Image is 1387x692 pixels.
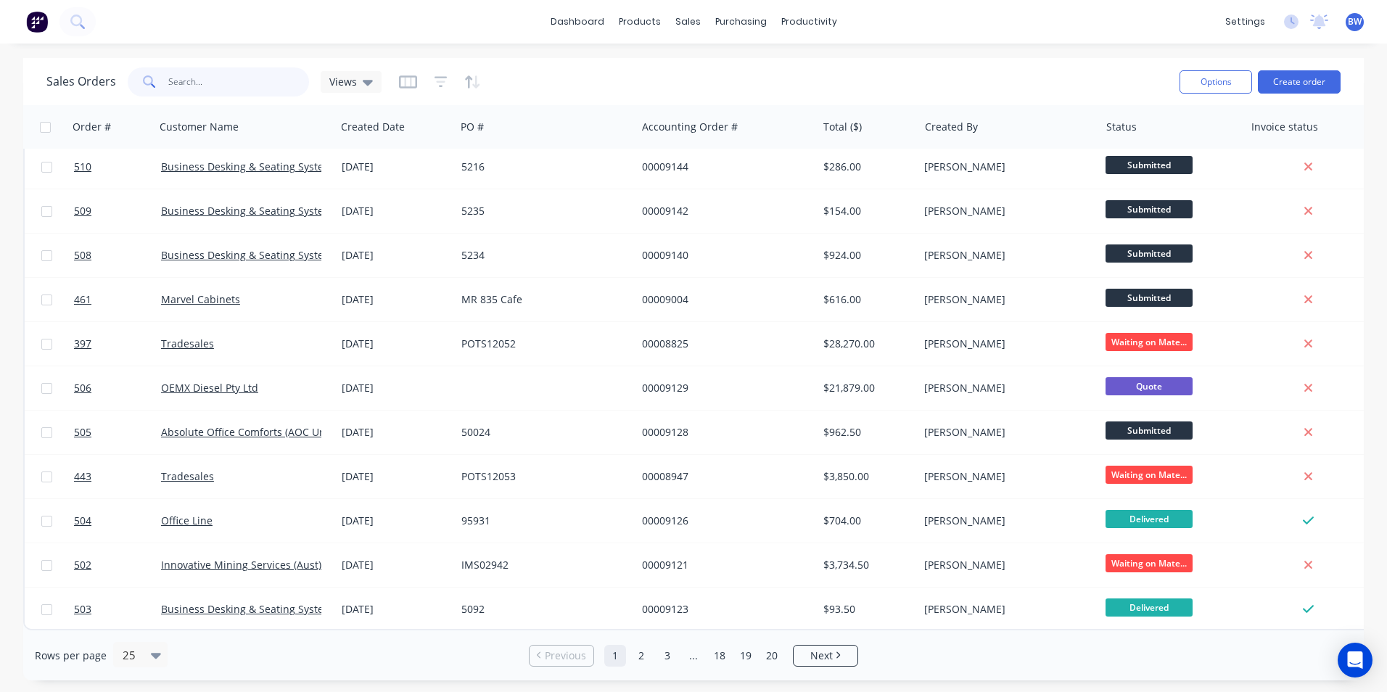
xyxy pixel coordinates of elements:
[74,366,161,410] a: 506
[74,455,161,498] a: 443
[1218,11,1272,33] div: settings
[924,248,1085,263] div: [PERSON_NAME]
[642,120,738,134] div: Accounting Order #
[924,514,1085,528] div: [PERSON_NAME]
[642,514,803,528] div: 00009126
[823,381,908,395] div: $21,879.00
[761,645,783,667] a: Page 20
[74,543,161,587] a: 502
[1106,333,1193,351] span: Waiting on Mate...
[461,160,622,174] div: 5216
[1180,70,1252,94] button: Options
[161,381,258,395] a: OEMX Diesel Pty Ltd
[823,160,908,174] div: $286.00
[161,425,363,439] a: Absolute Office Comforts (AOC Unit Trust)
[823,120,862,134] div: Total ($)
[642,558,803,572] div: 00009121
[924,469,1085,484] div: [PERSON_NAME]
[604,645,626,667] a: Page 1 is your current page
[342,425,450,440] div: [DATE]
[924,160,1085,174] div: [PERSON_NAME]
[168,67,310,96] input: Search...
[461,120,484,134] div: PO #
[342,469,450,484] div: [DATE]
[612,11,668,33] div: products
[668,11,708,33] div: sales
[74,145,161,189] a: 510
[161,204,338,218] a: Business Desking & Seating Systems
[74,514,91,528] span: 504
[1258,70,1341,94] button: Create order
[461,469,622,484] div: POTS12053
[642,381,803,395] div: 00009129
[642,292,803,307] div: 00009004
[657,645,678,667] a: Page 3
[342,292,450,307] div: [DATE]
[46,75,116,88] h1: Sales Orders
[823,602,908,617] div: $93.50
[810,648,833,663] span: Next
[823,514,908,528] div: $704.00
[161,602,338,616] a: Business Desking & Seating Systems
[1348,15,1362,28] span: BW
[26,11,48,33] img: Factory
[924,558,1085,572] div: [PERSON_NAME]
[329,74,357,89] span: Views
[74,204,91,218] span: 509
[924,381,1085,395] div: [PERSON_NAME]
[709,645,730,667] a: Page 18
[823,425,908,440] div: $962.50
[1106,466,1193,484] span: Waiting on Mate...
[74,499,161,543] a: 504
[924,204,1085,218] div: [PERSON_NAME]
[74,278,161,321] a: 461
[630,645,652,667] a: Page 2
[74,248,91,263] span: 508
[924,337,1085,351] div: [PERSON_NAME]
[342,558,450,572] div: [DATE]
[74,558,91,572] span: 502
[794,648,857,663] a: Next page
[642,204,803,218] div: 00009142
[342,514,450,528] div: [DATE]
[523,645,864,667] ul: Pagination
[823,337,908,351] div: $28,270.00
[545,648,586,663] span: Previous
[461,558,622,572] div: IMS02942
[74,337,91,351] span: 397
[161,514,213,527] a: Office Line
[74,588,161,631] a: 503
[1106,554,1193,572] span: Waiting on Mate...
[1106,598,1193,617] span: Delivered
[74,160,91,174] span: 510
[74,602,91,617] span: 503
[342,248,450,263] div: [DATE]
[461,292,622,307] div: MR 835 Cafe
[342,381,450,395] div: [DATE]
[161,337,214,350] a: Tradesales
[735,645,757,667] a: Page 19
[341,120,405,134] div: Created Date
[74,469,91,484] span: 443
[823,469,908,484] div: $3,850.00
[461,248,622,263] div: 5234
[1106,421,1193,440] span: Submitted
[1106,156,1193,174] span: Submitted
[683,645,704,667] a: Jump forward
[342,337,450,351] div: [DATE]
[161,469,214,483] a: Tradesales
[642,337,803,351] div: 00008825
[161,558,357,572] a: Innovative Mining Services (Aust) Pty Ltd
[823,558,908,572] div: $3,734.50
[924,425,1085,440] div: [PERSON_NAME]
[161,160,338,173] a: Business Desking & Seating Systems
[708,11,774,33] div: purchasing
[774,11,844,33] div: productivity
[925,120,978,134] div: Created By
[74,425,91,440] span: 505
[924,602,1085,617] div: [PERSON_NAME]
[74,292,91,307] span: 461
[461,337,622,351] div: POTS12052
[823,204,908,218] div: $154.00
[461,204,622,218] div: 5235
